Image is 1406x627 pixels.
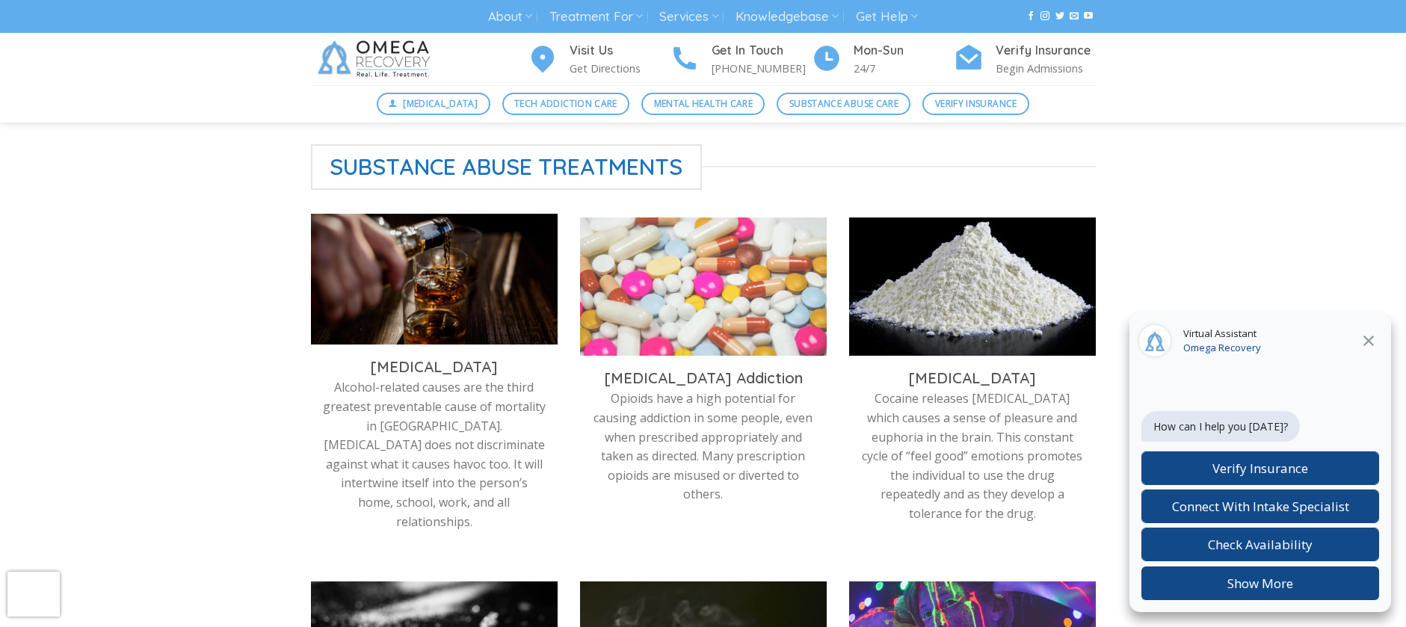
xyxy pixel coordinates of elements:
a: Services [659,3,718,31]
a: Verify Insurance [922,93,1029,115]
a: Mental Health Care [641,93,765,115]
a: Visit Us Get Directions [528,41,670,78]
p: [PHONE_NUMBER] [712,60,812,77]
p: Alcohol-related causes are the third greatest preventable cause of mortality in [GEOGRAPHIC_DATA]... [322,378,546,531]
a: About [488,3,532,31]
p: Opioids have a high potential for causing addiction in some people, even when prescribed appropri... [591,389,815,504]
span: Verify Insurance [935,96,1017,111]
a: Get In Touch [PHONE_NUMBER] [670,41,812,78]
a: Follow on Facebook [1026,11,1035,22]
p: 24/7 [854,60,954,77]
span: Mental Health Care [654,96,753,111]
h3: [MEDICAL_DATA] Addiction [591,368,815,388]
h4: Visit Us [570,41,670,61]
a: Follow on Twitter [1055,11,1064,22]
span: Tech Addiction Care [514,96,617,111]
a: Follow on Instagram [1040,11,1049,22]
a: Tech Addiction Care [502,93,630,115]
a: Knowledgebase [736,3,839,31]
a: Send us an email [1070,11,1079,22]
h3: [MEDICAL_DATA] [860,368,1085,388]
h4: Get In Touch [712,41,812,61]
a: [MEDICAL_DATA] [377,93,490,115]
a: Get Help [856,3,918,31]
a: Treatment For [549,3,643,31]
span: [MEDICAL_DATA] [403,96,478,111]
h3: [MEDICAL_DATA] [322,357,546,377]
h4: Verify Insurance [996,41,1096,61]
a: Verify Insurance Begin Admissions [954,41,1096,78]
p: Cocaine releases [MEDICAL_DATA] which causes a sense of pleasure and euphoria in the brain. This ... [860,389,1085,523]
h4: Mon-Sun [854,41,954,61]
a: Follow on YouTube [1084,11,1093,22]
p: Begin Admissions [996,60,1096,77]
span: Substance Abuse Care [789,96,898,111]
img: Omega Recovery [311,33,442,85]
span: Substance Abuse Treatments [311,144,703,190]
a: Substance Abuse Care [777,93,910,115]
p: Get Directions [570,60,670,77]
